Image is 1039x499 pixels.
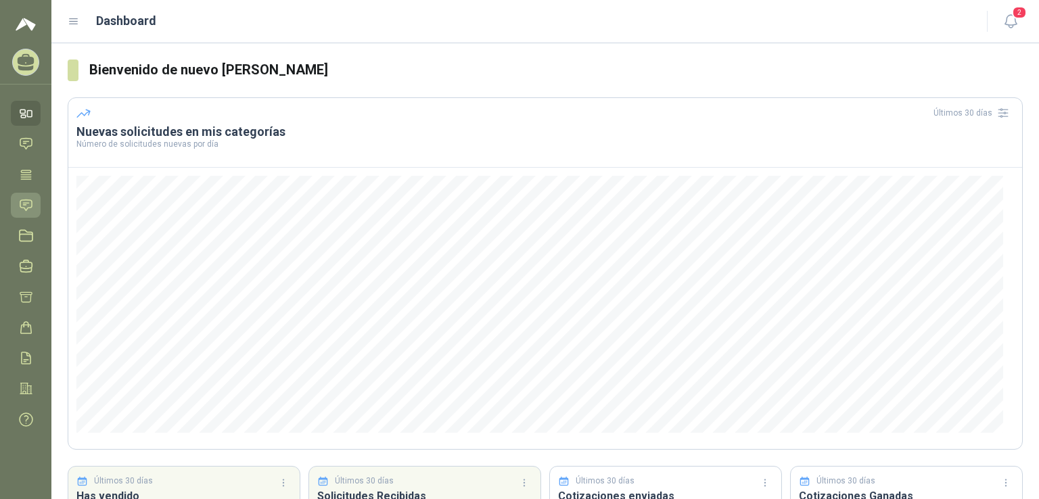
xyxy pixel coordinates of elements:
h1: Dashboard [96,11,156,30]
div: Últimos 30 días [933,102,1014,124]
img: Logo peakr [16,16,36,32]
h3: Bienvenido de nuevo [PERSON_NAME] [89,60,1023,80]
p: Número de solicitudes nuevas por día [76,140,1014,148]
p: Últimos 30 días [816,475,875,488]
p: Últimos 30 días [94,475,153,488]
h3: Nuevas solicitudes en mis categorías [76,124,1014,140]
p: Últimos 30 días [576,475,634,488]
p: Últimos 30 días [335,475,394,488]
button: 2 [998,9,1023,34]
span: 2 [1012,6,1027,19]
